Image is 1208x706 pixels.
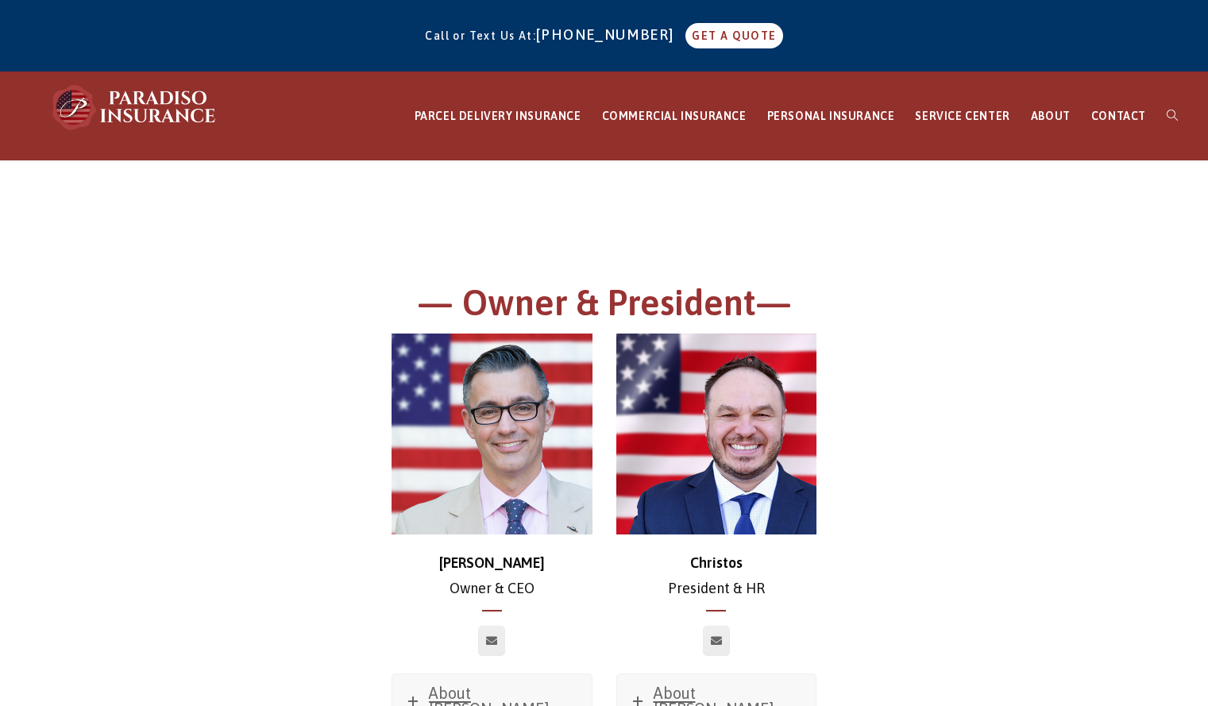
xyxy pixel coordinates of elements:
span: ABOUT [1031,110,1071,122]
span: PARCEL DELIVERY INSURANCE [415,110,581,122]
strong: Christos [690,554,743,571]
a: COMMERCIAL INSURANCE [592,72,757,160]
span: COMMERCIAL INSURANCE [602,110,747,122]
p: President & HR [616,550,817,602]
a: PERSONAL INSURANCE [757,72,905,160]
img: Paradiso Insurance [48,83,222,131]
img: chris-500x500 (1) [392,334,592,534]
a: [PHONE_NUMBER] [536,26,682,43]
a: SERVICE CENTER [905,72,1020,160]
span: Call or Text Us At: [425,29,536,42]
span: SERVICE CENTER [915,110,1009,122]
a: PARCEL DELIVERY INSURANCE [404,72,592,160]
span: CONTACT [1091,110,1146,122]
span: PERSONAL INSURANCE [767,110,895,122]
strong: [PERSON_NAME] [439,554,545,571]
p: Owner & CEO [392,550,592,602]
img: Christos_500x500 [616,334,817,534]
h1: — Owner & President— [168,280,1041,334]
a: ABOUT [1021,72,1081,160]
a: GET A QUOTE [685,23,782,48]
a: CONTACT [1081,72,1156,160]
